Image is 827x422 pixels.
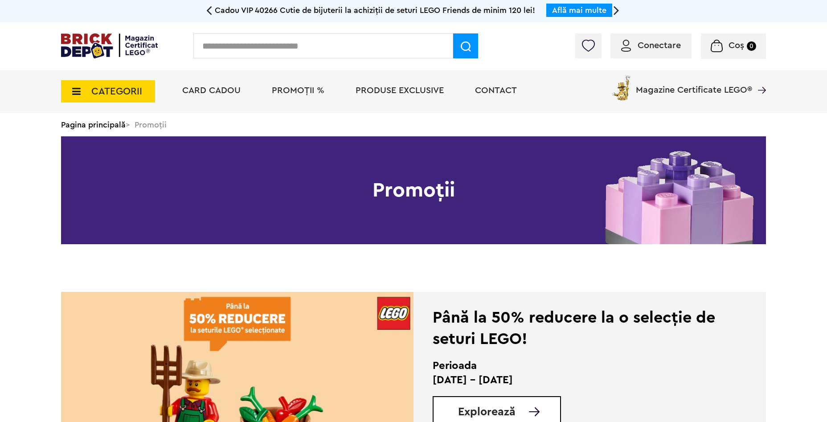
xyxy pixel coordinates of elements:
[752,74,766,83] a: Magazine Certificate LEGO®
[61,121,126,129] a: Pagina principală
[475,86,517,95] a: Contact
[638,41,681,50] span: Conectare
[458,406,560,418] a: Explorează
[636,74,752,94] span: Magazine Certificate LEGO®
[621,41,681,50] a: Conectare
[61,136,766,244] h1: Promoții
[272,86,324,95] a: PROMOȚII %
[356,86,444,95] a: Produse exclusive
[747,41,756,51] small: 0
[458,406,516,418] span: Explorează
[729,41,744,50] span: Coș
[433,307,722,350] div: Până la 50% reducere la o selecție de seturi LEGO!
[433,373,722,387] p: [DATE] - [DATE]
[552,6,606,14] a: Află mai multe
[433,359,722,373] h2: Perioada
[61,113,766,136] div: > Promoții
[91,86,142,96] span: CATEGORII
[215,6,535,14] span: Cadou VIP 40266 Cutie de bijuterii la achiziții de seturi LEGO Friends de minim 120 lei!
[182,86,241,95] a: Card Cadou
